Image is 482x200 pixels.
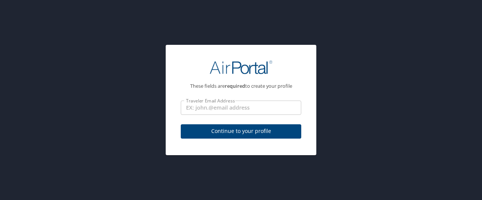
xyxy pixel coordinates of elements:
button: Continue to your profile [181,124,301,139]
span: Continue to your profile [187,127,295,136]
strong: required [225,82,245,89]
p: These fields are to create your profile [181,84,301,89]
input: EX: john.@email address [181,101,301,115]
img: AirPortal Logo [210,60,272,75]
